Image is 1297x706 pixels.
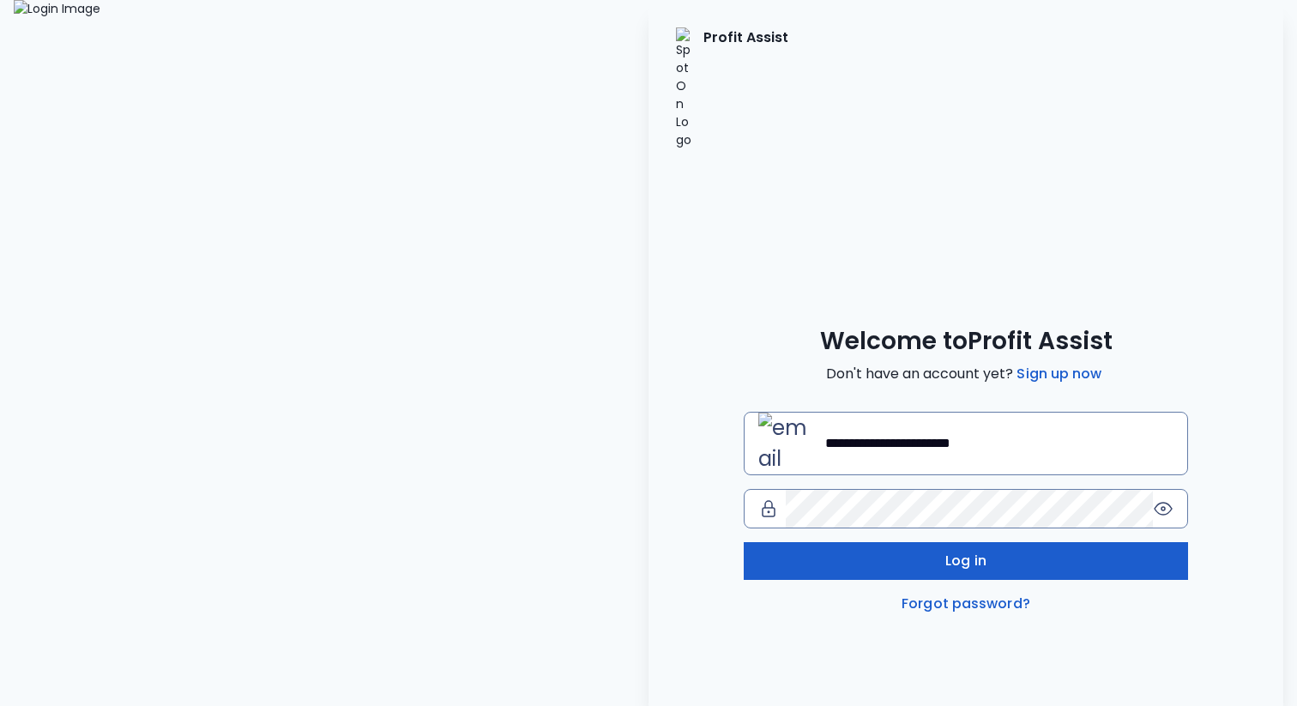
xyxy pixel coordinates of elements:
[945,551,986,571] span: Log in
[758,413,818,474] img: email
[826,364,1105,384] span: Don't have an account yet?
[744,542,1188,580] button: Log in
[676,27,693,149] img: SpotOn Logo
[1013,364,1105,384] a: Sign up now
[820,326,1113,357] span: Welcome to Profit Assist
[703,27,788,149] p: Profit Assist
[898,594,1034,614] a: Forgot password?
